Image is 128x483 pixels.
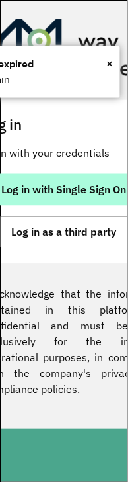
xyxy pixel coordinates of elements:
span: Log in as a third party [12,227,117,238]
span: Log in with Single Sign On [2,185,127,195]
span: × [106,54,113,73]
button: Close [106,54,113,73]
